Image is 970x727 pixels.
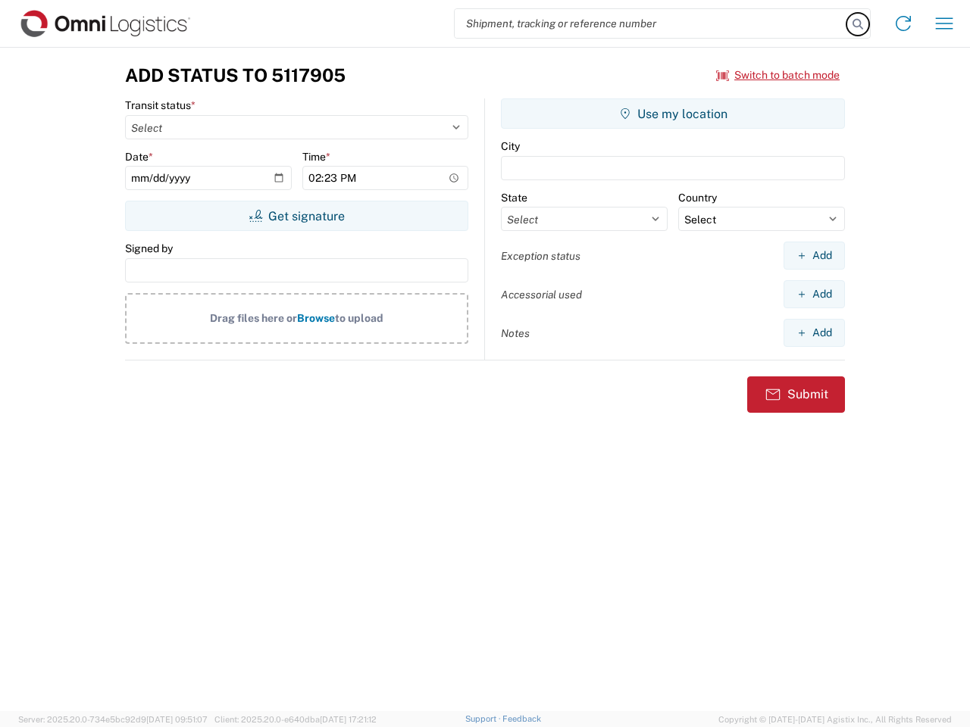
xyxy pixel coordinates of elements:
[747,376,845,413] button: Submit
[784,280,845,308] button: Add
[125,242,173,255] label: Signed by
[297,312,335,324] span: Browse
[501,139,520,153] label: City
[718,713,952,726] span: Copyright © [DATE]-[DATE] Agistix Inc., All Rights Reserved
[210,312,297,324] span: Drag files here or
[214,715,377,724] span: Client: 2025.20.0-e640dba
[784,242,845,270] button: Add
[465,714,503,723] a: Support
[335,312,383,324] span: to upload
[302,150,330,164] label: Time
[455,9,847,38] input: Shipment, tracking or reference number
[125,98,196,112] label: Transit status
[784,319,845,347] button: Add
[125,201,468,231] button: Get signature
[501,249,580,263] label: Exception status
[125,64,346,86] h3: Add Status to 5117905
[501,98,845,129] button: Use my location
[716,63,840,88] button: Switch to batch mode
[501,326,530,340] label: Notes
[18,715,208,724] span: Server: 2025.20.0-734e5bc92d9
[320,715,377,724] span: [DATE] 17:21:12
[146,715,208,724] span: [DATE] 09:51:07
[125,150,153,164] label: Date
[502,714,541,723] a: Feedback
[501,288,582,301] label: Accessorial used
[678,191,717,204] label: Country
[501,191,527,204] label: State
